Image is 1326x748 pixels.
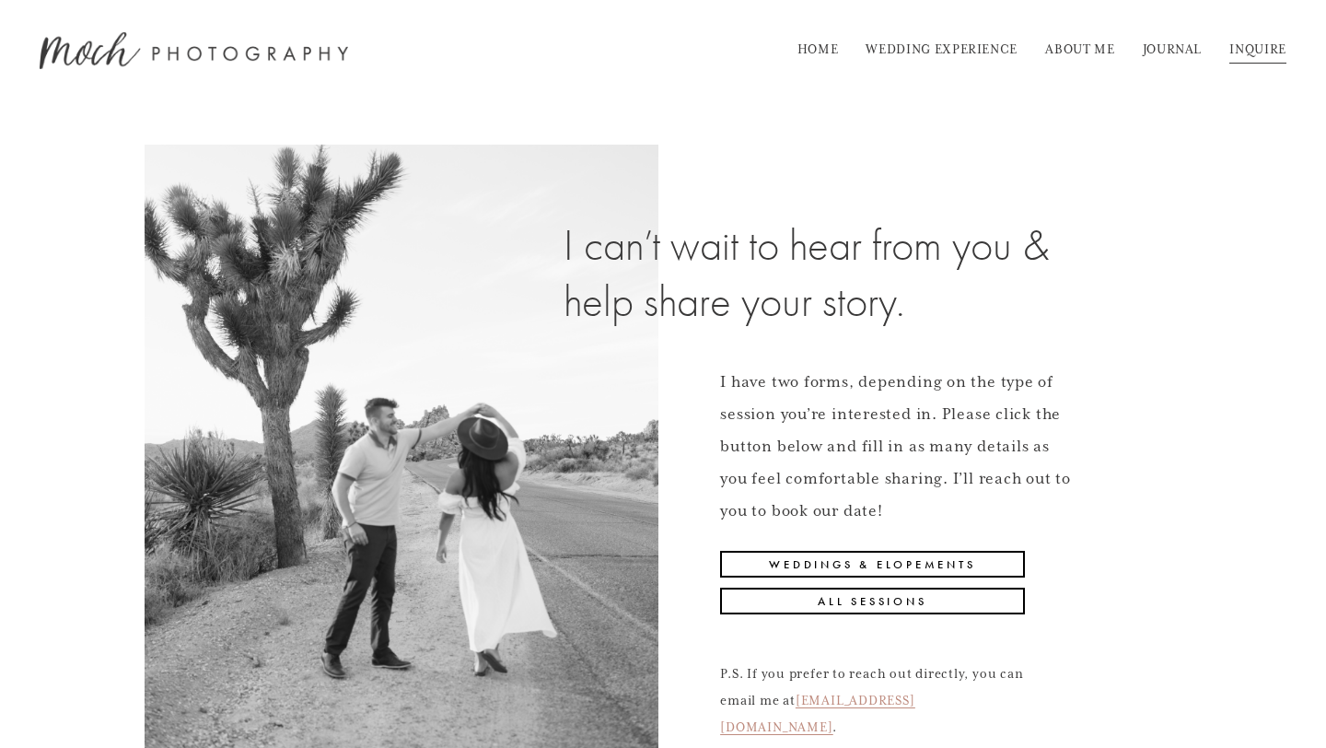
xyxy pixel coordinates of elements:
a: [EMAIL_ADDRESS][DOMAIN_NAME] [720,693,914,735]
a: ABOUT ME [1045,36,1114,65]
a: HOME [797,36,839,65]
h2: I can’t wait to hear from you & help share your story. [564,218,1077,331]
a: JOURNAL [1143,36,1202,65]
p: I have two forms, depending on the type of session you’re interested in. Please click the button ... [720,366,1076,527]
a: WEDDING EXPERIENCE [866,36,1018,65]
p: P.S. If you prefer to reach out directly, you can email me at . [720,661,1024,741]
a: Weddings & Elopements [720,551,1024,578]
img: Moch Snyder Photography | Destination Wedding &amp; Lifestyle Film Photographer [40,32,348,69]
a: All Sessions [720,588,1024,614]
a: INQUIRE [1229,36,1285,65]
